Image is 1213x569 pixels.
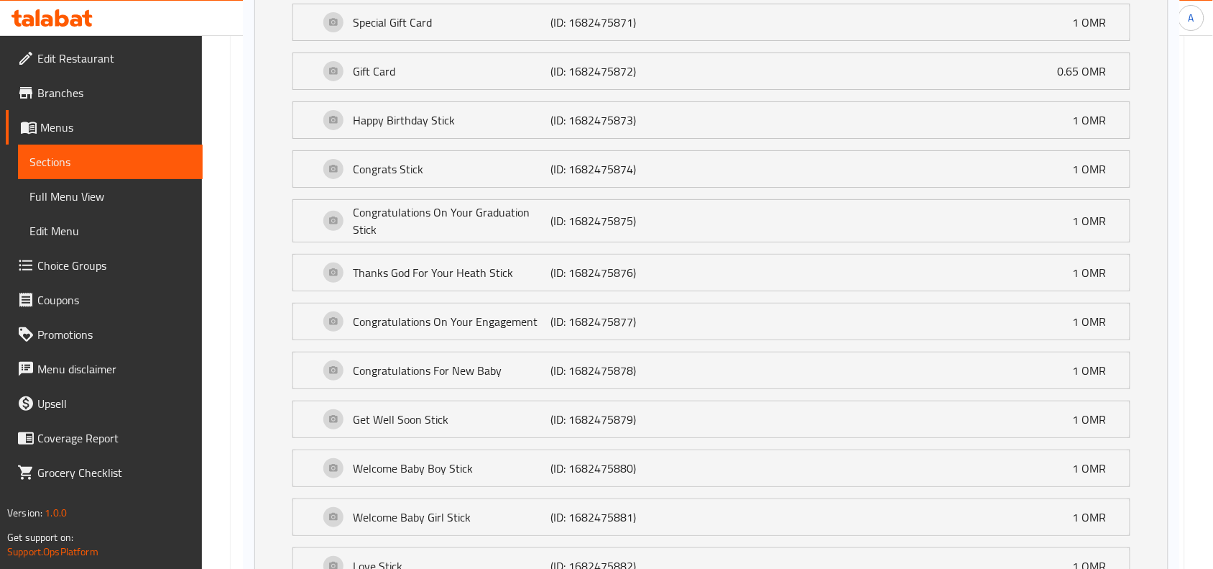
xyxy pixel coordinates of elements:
a: Support.OpsPlatform [7,542,98,561]
a: Edit Restaurant [6,41,203,76]
a: Branches [6,76,203,110]
a: Choice Groups [6,248,203,283]
span: Coupons [37,291,191,309]
span: Grocery Checklist [37,464,191,481]
div: [GEOGRAPHIC_DATA] [944,10,1038,26]
a: Sections [18,145,203,179]
a: Grocery Checklist [6,455,203,490]
span: Branches [37,84,191,101]
a: Menus [6,110,203,145]
span: Get support on: [7,528,73,547]
a: Edit Menu [18,214,203,248]
span: Choice Groups [37,257,191,274]
span: Edit Menu [29,222,191,240]
span: 1.0.0 [45,504,67,522]
span: Sections [29,153,191,170]
a: Coupons [6,283,203,317]
a: Upsell [6,386,203,421]
span: Edit Restaurant [37,50,191,67]
span: Full Menu View [29,188,191,205]
a: Menu disclaimer [6,352,203,386]
div: Menu-management [788,9,876,27]
span: Menus [40,119,191,136]
a: Coverage Report [6,421,203,455]
a: Promotions [6,317,203,352]
span: Menu disclaimer [37,360,191,378]
span: Upsell [37,395,191,412]
a: Full Menu View [18,179,203,214]
span: A [1189,10,1194,26]
span: Coverage Report [37,429,191,447]
span: Version: [7,504,42,522]
span: Promotions [37,326,191,343]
